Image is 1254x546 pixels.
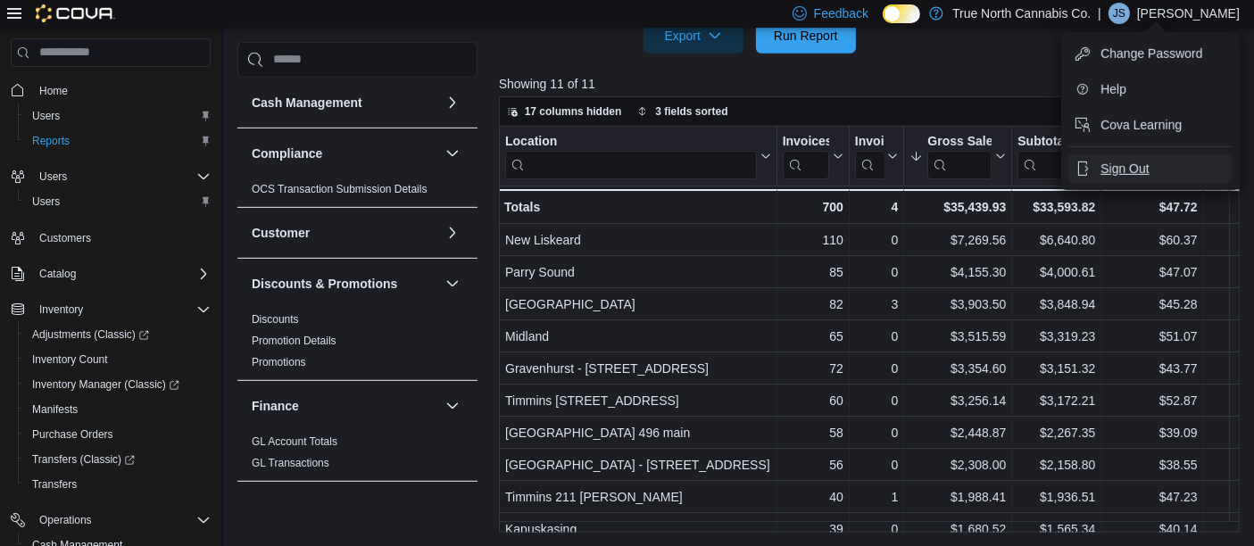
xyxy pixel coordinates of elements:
button: Customer [442,221,463,243]
a: Transfers (Classic) [18,447,218,472]
div: [GEOGRAPHIC_DATA] 496 main [505,422,771,443]
div: Location [505,133,757,150]
button: Change Password [1068,39,1233,68]
div: Invoices Ref [855,133,884,150]
a: Customers [32,227,98,249]
span: Purchase Orders [32,427,113,442]
span: Customers [32,227,211,249]
div: $3,319.23 [1017,326,1095,347]
div: 39 [782,518,843,540]
div: $47.07 [1107,261,1197,283]
h3: Customer [252,223,310,241]
div: Parry Sound [505,261,771,283]
a: Discounts [252,312,299,325]
button: Catalog [32,263,83,285]
p: | [1098,3,1101,24]
button: Purchase Orders [18,422,218,447]
span: Users [25,105,211,127]
button: Inventory [32,299,90,320]
div: $51.07 [1107,326,1197,347]
div: 0 [855,358,898,379]
span: Inventory [32,299,211,320]
span: Transfers (Classic) [32,452,135,467]
button: Compliance [442,142,463,163]
div: $45.28 [1107,294,1197,315]
div: Discounts & Promotions [237,308,478,379]
span: Operations [32,509,211,531]
a: GL Account Totals [252,434,337,447]
div: 700 [782,196,843,218]
button: Transfers [18,472,218,497]
div: $35,439.93 [909,196,1006,218]
div: $2,308.00 [909,454,1006,476]
div: $1,565.34 [1017,518,1095,540]
span: Users [39,170,67,184]
span: Run Report [774,27,838,45]
span: OCS Transaction Submission Details [252,181,428,195]
button: Export [644,18,743,54]
div: $3,151.32 [1017,358,1095,379]
button: Discounts & Promotions [252,274,438,292]
a: Transfers [25,474,84,495]
div: $1,988.41 [909,486,1006,508]
p: [PERSON_NAME] [1137,3,1240,24]
a: Users [25,191,67,212]
div: 0 [855,518,898,540]
span: Customers [39,231,91,245]
div: $2,158.80 [1017,454,1095,476]
div: $39.09 [1107,422,1197,443]
span: Export [654,18,733,54]
span: Help [1100,80,1126,98]
div: $3,256.14 [909,390,1006,411]
div: 56 [782,454,843,476]
span: Feedback [814,4,868,22]
button: 17 columns hidden [500,101,629,122]
span: Adjustments (Classic) [32,327,149,342]
div: Timmins 211 [PERSON_NAME] [505,486,771,508]
button: Cash Management [442,91,463,112]
span: Inventory [39,302,83,317]
span: Transfers [25,474,211,495]
a: Home [32,80,75,102]
span: Home [32,79,211,102]
div: $3,848.94 [1017,294,1095,315]
span: Discounts [252,311,299,326]
button: Inventory [4,297,218,322]
span: Promotion Details [252,333,336,347]
span: Users [32,166,211,187]
div: $52.87 [1107,390,1197,411]
div: 0 [855,326,898,347]
div: $1,680.52 [909,518,1006,540]
div: 72 [782,358,843,379]
span: Promotions [252,354,306,368]
img: Cova [36,4,115,22]
button: Finance [252,396,438,414]
button: Operations [32,509,99,531]
div: Finance [237,430,478,480]
div: 82 [782,294,843,315]
button: Catalog [4,261,218,286]
span: Inventory Manager (Classic) [25,374,211,395]
a: Purchase Orders [25,424,120,445]
button: Customers [4,225,218,251]
div: Gravenhurst - [STREET_ADDRESS] [505,358,771,379]
button: Discounts & Promotions [442,272,463,294]
span: Purchase Orders [25,424,211,445]
div: $3,354.60 [909,358,1006,379]
div: 110 [782,229,843,251]
div: $43.77 [1107,358,1197,379]
div: Invoices Sold [782,133,828,178]
button: Users [4,164,218,189]
h3: Compliance [252,144,322,161]
span: GL Transactions [252,455,329,469]
div: $3,515.59 [909,326,1006,347]
div: 0 [855,229,898,251]
span: GL Account Totals [252,434,337,448]
button: Location [505,133,771,178]
span: Reports [32,134,70,148]
div: 0 [855,390,898,411]
a: Reports [25,130,77,152]
div: $38.55 [1107,454,1197,476]
div: Jennifer Schnakenberg [1109,3,1130,24]
span: Dark Mode [883,23,884,24]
